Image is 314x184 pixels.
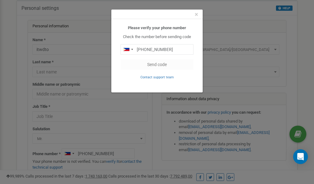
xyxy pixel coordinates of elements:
[195,11,198,18] span: ×
[128,25,186,30] b: Please verify your phone number
[140,75,174,79] a: Contact support team
[293,149,308,164] div: Open Intercom Messenger
[121,45,135,54] div: Telephone country code
[140,75,174,79] small: Contact support team
[121,59,193,70] button: Send code
[121,44,193,55] input: 0905 123 4567
[195,11,198,18] button: Close
[121,34,193,40] p: Check the number before sending code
